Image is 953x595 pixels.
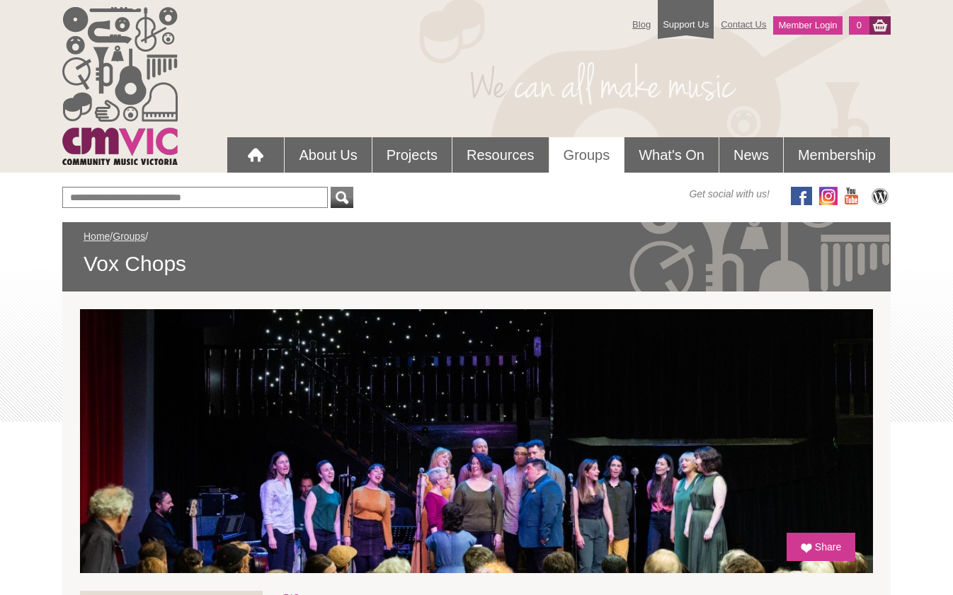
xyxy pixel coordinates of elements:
[113,231,145,242] a: Groups
[787,533,855,561] a: Share
[624,137,719,173] a: What's On
[819,187,838,205] img: icon-instagram.png
[372,137,452,173] a: Projects
[784,137,890,173] a: Membership
[285,137,371,173] a: About Us
[62,7,178,165] img: cmvic_logo.png
[719,137,783,173] a: News
[84,250,869,277] span: Vox Chops
[80,309,873,573] img: Vox Chops
[773,16,842,35] a: Member Login
[549,137,624,173] a: Groups
[849,16,869,35] a: 0
[714,12,773,37] a: Contact Us
[84,231,110,242] a: Home
[84,229,869,277] div: / /
[452,137,549,173] a: Resources
[625,12,658,37] a: Blog
[869,187,891,205] img: CMVic Blog
[689,187,770,201] span: Get social with us!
